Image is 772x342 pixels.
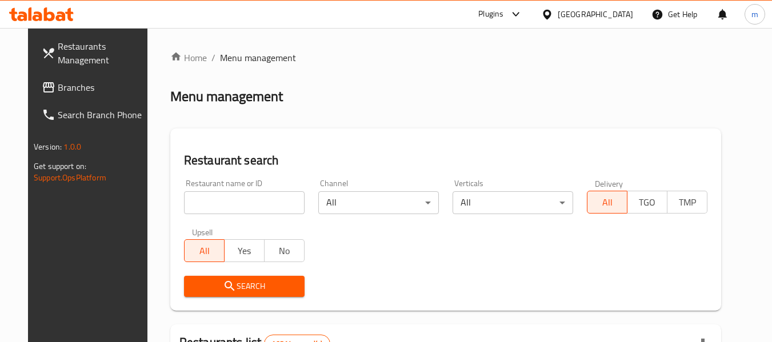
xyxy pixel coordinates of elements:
[184,152,707,169] h2: Restaurant search
[184,191,305,214] input: Search for restaurant name or ID..
[184,239,225,262] button: All
[170,87,283,106] h2: Menu management
[269,243,300,259] span: No
[595,179,623,187] label: Delivery
[558,8,633,21] div: [GEOGRAPHIC_DATA]
[229,243,260,259] span: Yes
[170,51,207,65] a: Home
[751,8,758,21] span: m
[453,191,573,214] div: All
[193,279,295,293] span: Search
[192,228,213,236] label: Upsell
[264,239,305,262] button: No
[211,51,215,65] li: /
[627,191,667,214] button: TGO
[58,39,148,67] span: Restaurants Management
[667,191,707,214] button: TMP
[34,139,62,154] span: Version:
[587,191,627,214] button: All
[58,108,148,122] span: Search Branch Phone
[672,194,703,211] span: TMP
[33,101,157,128] a: Search Branch Phone
[33,33,157,74] a: Restaurants Management
[224,239,265,262] button: Yes
[189,243,220,259] span: All
[170,51,721,65] nav: breadcrumb
[220,51,296,65] span: Menu management
[58,81,148,94] span: Branches
[33,74,157,101] a: Branches
[632,194,663,211] span: TGO
[592,194,623,211] span: All
[34,159,86,174] span: Get support on:
[184,276,305,297] button: Search
[34,170,106,185] a: Support.OpsPlatform
[478,7,503,21] div: Plugins
[318,191,439,214] div: All
[63,139,81,154] span: 1.0.0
